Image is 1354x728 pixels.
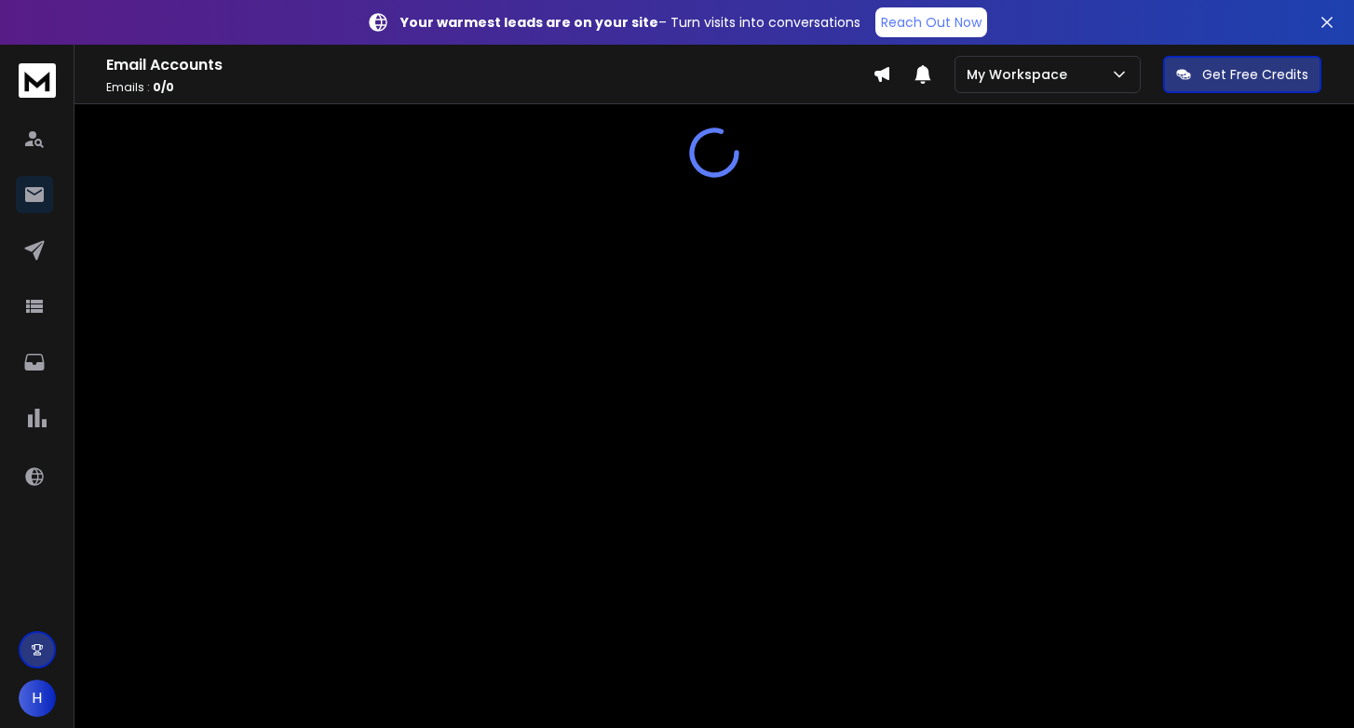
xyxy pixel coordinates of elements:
img: logo [19,63,56,98]
p: – Turn visits into conversations [400,13,860,32]
p: My Workspace [967,65,1075,84]
strong: Your warmest leads are on your site [400,13,658,32]
h1: Email Accounts [106,54,873,76]
p: Emails : [106,80,873,95]
a: Reach Out Now [875,7,987,37]
button: H [19,680,56,717]
button: Get Free Credits [1163,56,1321,93]
span: 0 / 0 [153,79,174,95]
p: Reach Out Now [881,13,982,32]
p: Get Free Credits [1202,65,1308,84]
